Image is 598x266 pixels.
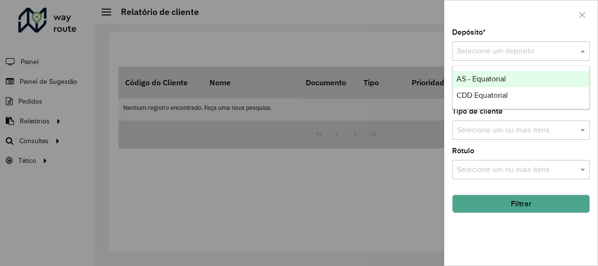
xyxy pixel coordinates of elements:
[456,75,506,83] span: AS - Equatorial
[452,145,474,157] label: Rótulo
[452,195,590,213] button: Filtrar
[456,91,508,99] span: CDD Equatorial
[452,27,486,38] label: Depósito
[452,106,503,117] label: Tipo de cliente
[452,66,590,109] ng-dropdown-panel: Options list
